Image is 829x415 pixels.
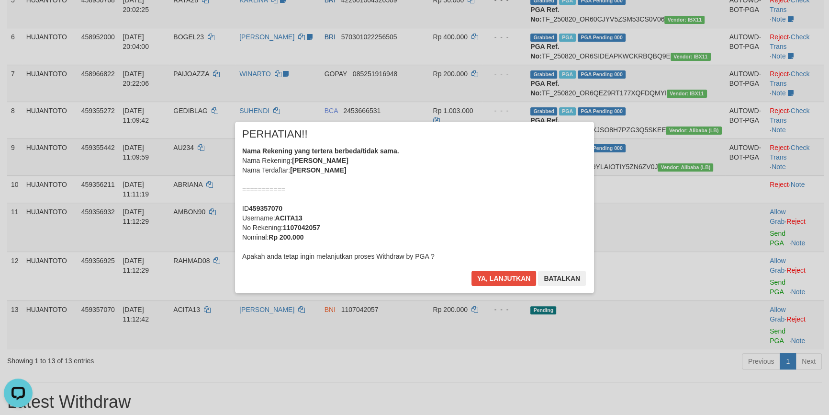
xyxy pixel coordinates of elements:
div: Nama Rekening: Nama Terdaftar: =========== ID Username: No Rekening: Nominal: Apakah anda tetap i... [242,146,587,261]
button: Ya, lanjutkan [471,271,537,286]
span: PERHATIAN!! [242,129,308,139]
button: Open LiveChat chat widget [4,4,33,33]
b: [PERSON_NAME] [290,166,346,174]
b: Rp 200.000 [269,233,303,241]
b: ACITA13 [275,214,302,222]
b: Nama Rekening yang tertera berbeda/tidak sama. [242,147,399,155]
button: Batalkan [538,271,586,286]
b: 1107042057 [283,224,320,231]
b: 459357070 [249,205,282,212]
b: [PERSON_NAME] [292,157,348,164]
